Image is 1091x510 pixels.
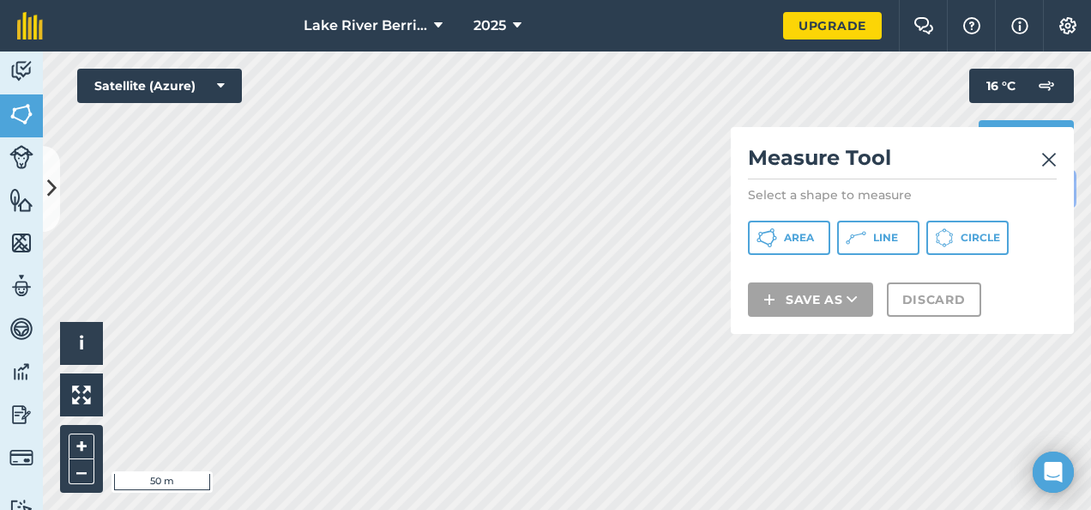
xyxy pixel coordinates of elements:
[1041,149,1057,170] img: svg+xml;base64,PHN2ZyB4bWxucz0iaHR0cDovL3d3dy53My5vcmcvMjAwMC9zdmciIHdpZHRoPSIyMiIgaGVpZ2h0PSIzMC...
[69,434,94,459] button: +
[748,186,1057,203] p: Select a shape to measure
[784,231,814,245] span: Area
[9,446,33,470] img: svg+xml;base64,PD94bWwgdmVyc2lvbj0iMS4wIiBlbmNvZGluZz0idXRmLTgiPz4KPCEtLSBHZW5lcmF0b3I6IEFkb2JlIE...
[1058,17,1078,34] img: A cog icon
[1029,69,1064,103] img: svg+xml;base64,PD94bWwgdmVyc2lvbj0iMS4wIiBlbmNvZGluZz0idXRmLTgiPz4KPCEtLSBHZW5lcmF0b3I6IEFkb2JlIE...
[748,221,830,255] button: Area
[961,17,982,34] img: A question mark icon
[913,17,934,34] img: Two speech bubbles overlapping with the left bubble in the forefront
[9,101,33,127] img: svg+xml;base64,PHN2ZyB4bWxucz0iaHR0cDovL3d3dy53My5vcmcvMjAwMC9zdmciIHdpZHRoPSI1NiIgaGVpZ2h0PSI2MC...
[961,231,1000,245] span: Circle
[837,221,919,255] button: Line
[9,58,33,84] img: svg+xml;base64,PD94bWwgdmVyc2lvbj0iMS4wIiBlbmNvZGluZz0idXRmLTgiPz4KPCEtLSBHZW5lcmF0b3I6IEFkb2JlIE...
[304,15,427,36] span: Lake River Berries
[72,386,91,404] img: Four arrows, one pointing top left, one top right, one bottom right and the last bottom left
[748,282,873,317] button: Save as
[17,12,43,39] img: fieldmargin Logo
[986,69,1016,103] span: 16 ° C
[1011,15,1028,36] img: svg+xml;base64,PHN2ZyB4bWxucz0iaHR0cDovL3d3dy53My5vcmcvMjAwMC9zdmciIHdpZHRoPSIxNyIgaGVpZ2h0PSIxNy...
[9,145,33,169] img: svg+xml;base64,PD94bWwgdmVyc2lvbj0iMS4wIiBlbmNvZGluZz0idXRmLTgiPz4KPCEtLSBHZW5lcmF0b3I6IEFkb2JlIE...
[873,231,898,245] span: Line
[77,69,242,103] button: Satellite (Azure)
[69,459,94,484] button: –
[969,69,1074,103] button: 16 °C
[9,359,33,385] img: svg+xml;base64,PD94bWwgdmVyc2lvbj0iMS4wIiBlbmNvZGluZz0idXRmLTgiPz4KPCEtLSBHZW5lcmF0b3I6IEFkb2JlIE...
[763,289,775,310] img: svg+xml;base64,PHN2ZyB4bWxucz0iaHR0cDovL3d3dy53My5vcmcvMjAwMC9zdmciIHdpZHRoPSIxNCIgaGVpZ2h0PSIyNC...
[79,332,84,354] span: i
[9,402,33,428] img: svg+xml;base64,PD94bWwgdmVyc2lvbj0iMS4wIiBlbmNvZGluZz0idXRmLTgiPz4KPCEtLSBHZW5lcmF0b3I6IEFkb2JlIE...
[979,120,1075,155] button: Print
[783,12,882,39] a: Upgrade
[748,144,1057,179] h2: Measure Tool
[926,221,1009,255] button: Circle
[9,230,33,256] img: svg+xml;base64,PHN2ZyB4bWxucz0iaHR0cDovL3d3dy53My5vcmcvMjAwMC9zdmciIHdpZHRoPSI1NiIgaGVpZ2h0PSI2MC...
[9,187,33,213] img: svg+xml;base64,PHN2ZyB4bWxucz0iaHR0cDovL3d3dy53My5vcmcvMjAwMC9zdmciIHdpZHRoPSI1NiIgaGVpZ2h0PSI2MC...
[9,316,33,342] img: svg+xml;base64,PD94bWwgdmVyc2lvbj0iMS4wIiBlbmNvZGluZz0idXRmLTgiPz4KPCEtLSBHZW5lcmF0b3I6IEFkb2JlIE...
[887,282,981,317] button: Discard
[9,273,33,299] img: svg+xml;base64,PD94bWwgdmVyc2lvbj0iMS4wIiBlbmNvZGluZz0idXRmLTgiPz4KPCEtLSBHZW5lcmF0b3I6IEFkb2JlIE...
[1033,452,1074,493] div: Open Intercom Messenger
[60,322,103,365] button: i
[473,15,506,36] span: 2025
